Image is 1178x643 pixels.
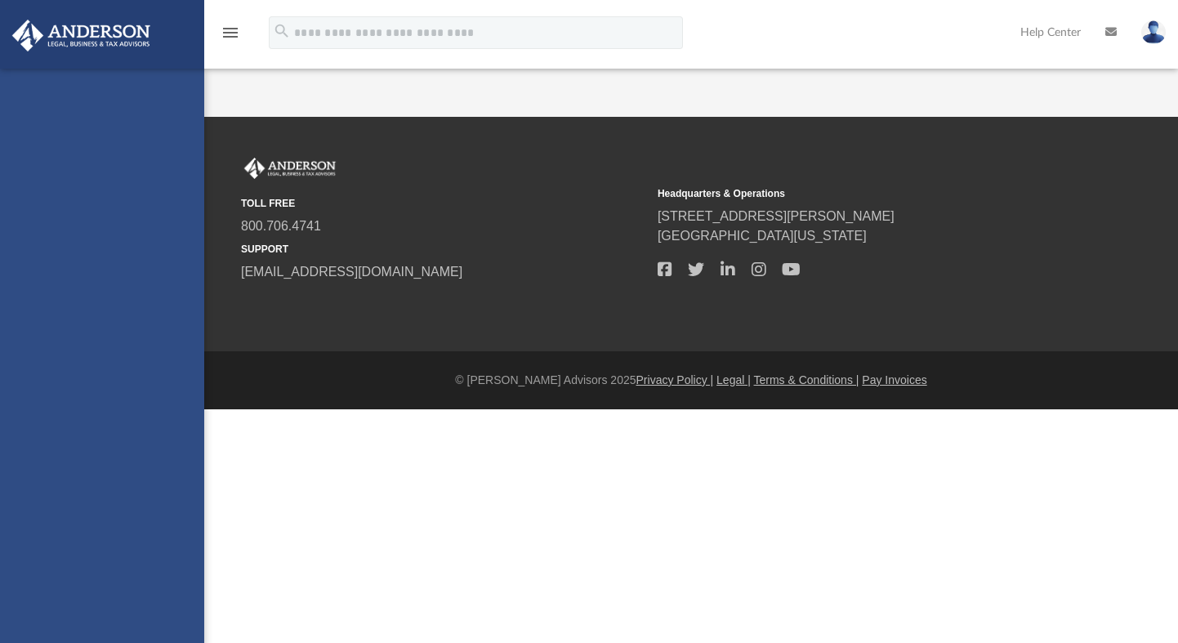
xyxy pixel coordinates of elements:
[204,372,1178,389] div: © [PERSON_NAME] Advisors 2025
[7,20,155,51] img: Anderson Advisors Platinum Portal
[221,31,240,42] a: menu
[241,196,646,211] small: TOLL FREE
[1141,20,1166,44] img: User Pic
[221,23,240,42] i: menu
[241,158,339,179] img: Anderson Advisors Platinum Portal
[658,186,1063,201] small: Headquarters & Operations
[241,219,321,233] a: 800.706.4741
[716,373,751,386] a: Legal |
[273,22,291,40] i: search
[658,229,867,243] a: [GEOGRAPHIC_DATA][US_STATE]
[754,373,859,386] a: Terms & Conditions |
[241,242,646,257] small: SUPPORT
[636,373,714,386] a: Privacy Policy |
[241,265,462,279] a: [EMAIL_ADDRESS][DOMAIN_NAME]
[862,373,926,386] a: Pay Invoices
[658,209,895,223] a: [STREET_ADDRESS][PERSON_NAME]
